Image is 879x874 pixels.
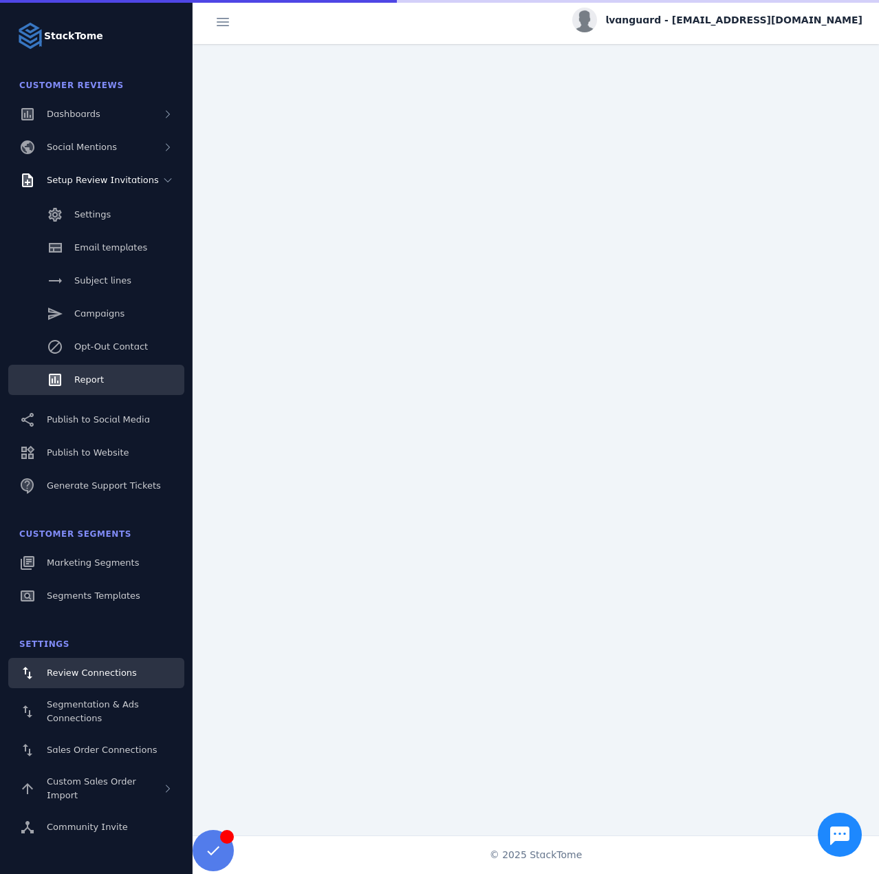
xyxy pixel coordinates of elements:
span: Subject lines [74,275,131,286]
span: Customer Segments [19,529,131,539]
span: Segments Templates [47,590,140,601]
span: Email templates [74,242,147,253]
span: Generate Support Tickets [47,480,161,491]
span: Marketing Segments [47,557,139,568]
span: Publish to Website [47,447,129,458]
a: Email templates [8,233,184,263]
a: Marketing Segments [8,548,184,578]
img: profile.jpg [572,8,597,32]
span: Settings [19,639,69,649]
span: Setup Review Invitations [47,175,159,185]
a: Publish to Social Media [8,405,184,435]
span: Opt-Out Contact [74,341,148,352]
a: Sales Order Connections [8,735,184,765]
a: Settings [8,200,184,230]
span: © 2025 StackTome [490,848,583,862]
a: Subject lines [8,266,184,296]
span: Report [74,374,104,385]
a: Segments Templates [8,581,184,611]
img: Logo image [17,22,44,50]
span: lvanguard - [EMAIL_ADDRESS][DOMAIN_NAME] [605,13,862,28]
span: Settings [74,209,111,220]
span: Community Invite [47,822,128,832]
span: Custom Sales Order Import [47,776,136,800]
a: Publish to Website [8,438,184,468]
span: Customer Reviews [19,81,124,90]
span: Social Mentions [47,142,117,152]
a: Generate Support Tickets [8,471,184,501]
a: Report [8,365,184,395]
span: Dashboards [47,109,100,119]
a: Review Connections [8,658,184,688]
strong: StackTome [44,29,103,43]
a: Opt-Out Contact [8,332,184,362]
span: Sales Order Connections [47,745,157,755]
span: Review Connections [47,668,137,678]
span: Segmentation & Ads Connections [47,699,139,723]
button: lvanguard - [EMAIL_ADDRESS][DOMAIN_NAME] [572,8,862,32]
a: Campaigns [8,299,184,329]
span: Publish to Social Media [47,414,150,425]
span: Campaigns [74,308,124,319]
a: Community Invite [8,812,184,842]
a: Segmentation & Ads Connections [8,691,184,732]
